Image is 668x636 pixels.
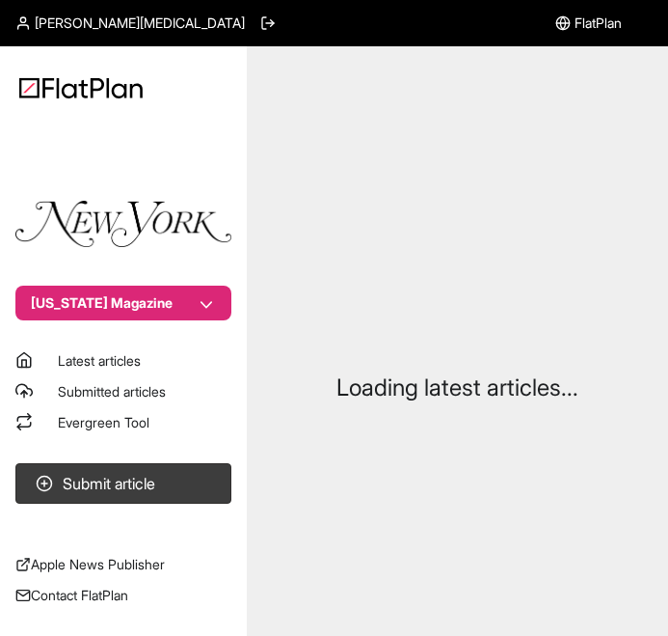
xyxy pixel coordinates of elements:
span: [PERSON_NAME][MEDICAL_DATA] [35,14,245,33]
span: Latest articles [58,352,141,369]
a: Evergreen Tool [15,413,231,432]
a: Contact FlatPlan [15,586,231,605]
button: Submit article [15,463,231,504]
button: [US_STATE] Magazine [15,286,231,320]
span: Submitted articles [58,383,166,400]
img: Publication Logo [15,201,231,247]
span: Contact FlatPlan [31,587,128,603]
a: Submitted articles [15,382,231,401]
span: FlatPlan [574,14,622,33]
img: Logo [19,77,143,98]
a: [PERSON_NAME][MEDICAL_DATA] [15,14,245,33]
a: Apple News Publisher [15,555,231,574]
a: Latest articles [15,351,231,371]
span: Apple News Publisher [31,556,165,572]
span: Evergreen Tool [58,414,149,430]
p: Loading latest articles... [336,373,578,403]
